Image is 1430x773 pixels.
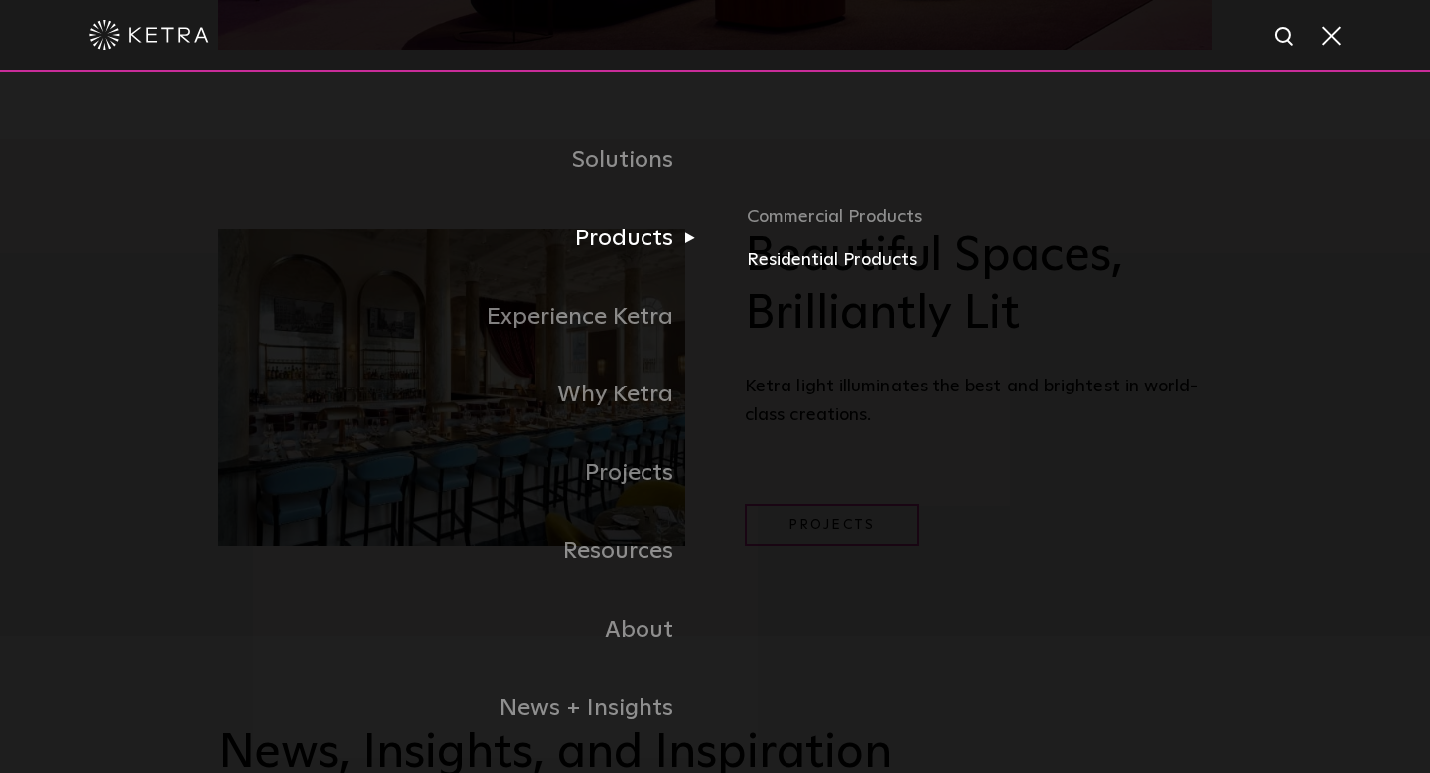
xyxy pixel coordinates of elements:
[1273,25,1298,50] img: search icon
[218,200,715,278] a: Products
[218,591,715,670] a: About
[218,670,715,748] a: News + Insights
[218,356,715,434] a: Why Ketra
[747,246,1212,275] a: Residential Products
[218,121,715,200] a: Solutions
[218,513,715,591] a: Resources
[747,203,1212,246] a: Commercial Products
[218,278,715,357] a: Experience Ketra
[89,20,209,50] img: ketra-logo-2019-white
[218,434,715,513] a: Projects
